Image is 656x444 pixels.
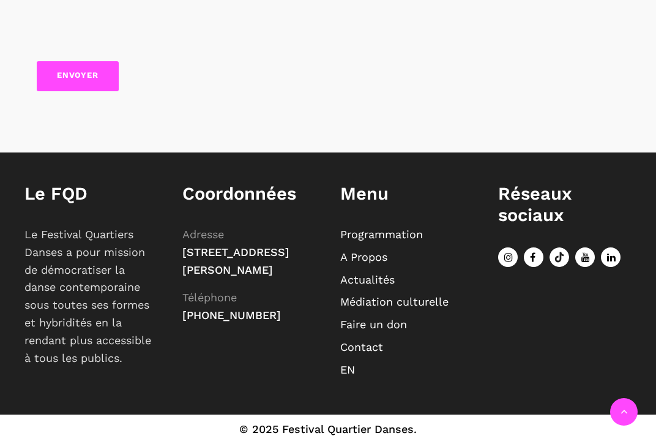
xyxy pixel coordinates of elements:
iframe: reCAPTCHA [37,5,223,53]
span: Téléphone [182,291,237,304]
span: [PHONE_NUMBER] [182,309,281,322]
a: Médiation culturelle [340,295,449,308]
a: Faire un don [340,318,407,331]
a: Actualités [340,273,395,286]
h1: Réseaux sociaux [498,183,632,226]
a: Programmation [340,228,423,241]
h1: Le FQD [24,183,158,205]
span: [STREET_ADDRESS][PERSON_NAME] [182,246,289,276]
div: © 2025 Festival Quartier Danses. [12,421,644,438]
input: Envoyer [37,61,119,91]
h1: Coordonnées [182,183,316,205]
span: Adresse [182,228,224,241]
h1: Menu [340,183,474,205]
p: Le Festival Quartiers Danses a pour mission de démocratiser la danse contemporaine sous toutes se... [24,226,158,367]
a: A Propos [340,250,387,263]
a: Contact [340,341,383,353]
a: EN [340,363,355,376]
